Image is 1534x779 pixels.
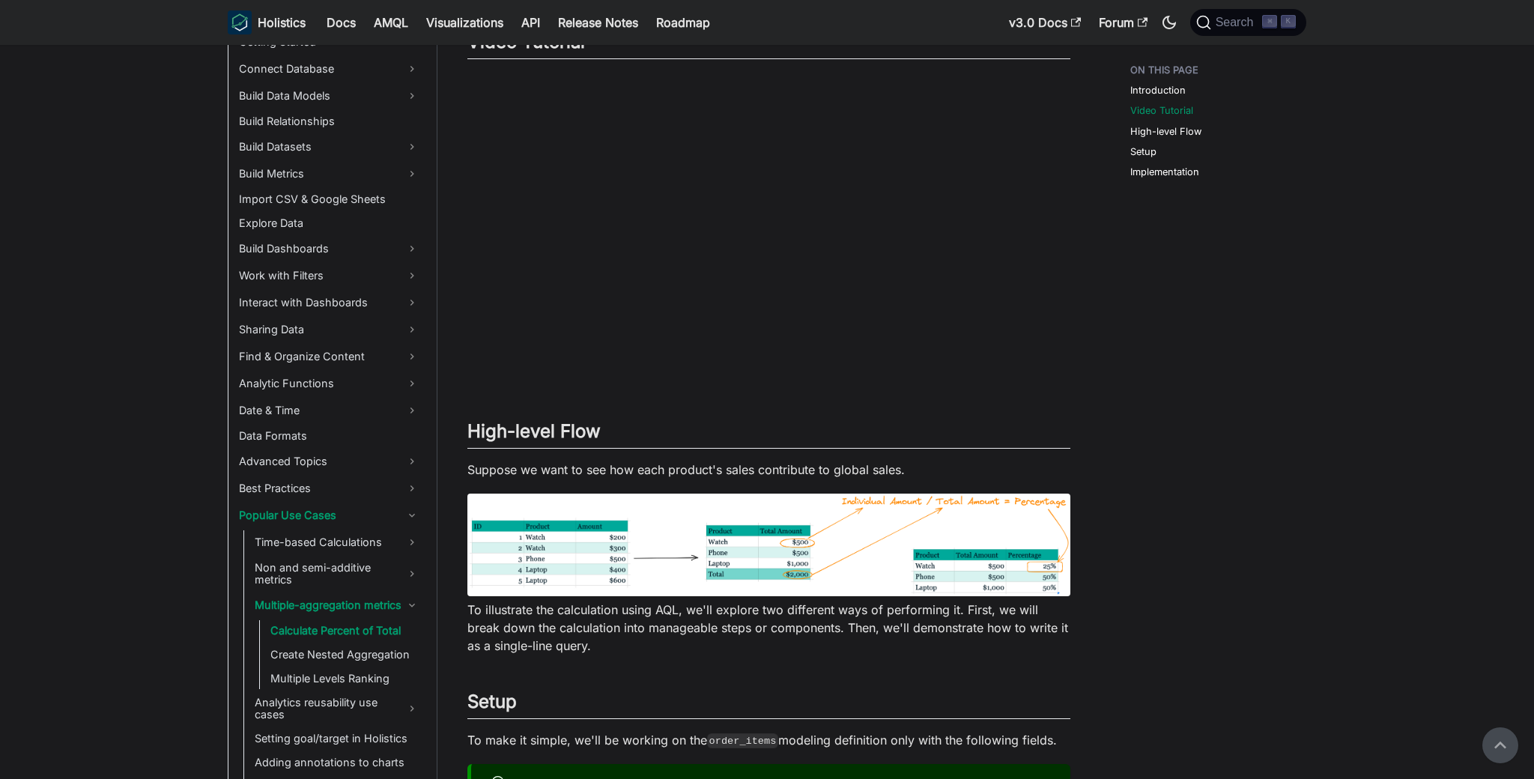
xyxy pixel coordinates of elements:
[467,601,1070,655] p: To illustrate the calculation using AQL, we'll explore two different ways of performing it. First...
[1130,124,1201,139] a: High-level Flow
[250,557,424,590] a: Non and semi-additive metrics
[266,644,424,665] a: Create Nested Aggregation
[234,237,424,261] a: Build Dashboards
[234,135,424,159] a: Build Datasets
[250,752,424,773] a: Adding annotations to charts
[647,10,719,34] a: Roadmap
[1190,9,1306,36] button: Search (Command+K)
[467,420,1070,449] h2: High-level Flow
[234,398,424,422] a: Date & Time
[234,213,424,234] a: Explore Data
[1130,103,1193,118] a: Video Tutorial
[250,692,424,725] a: Analytics reusability use cases
[1482,727,1518,763] button: Scroll back to top
[266,668,424,689] a: Multiple Levels Ranking
[234,189,424,210] a: Import CSV & Google Sheets
[234,318,424,342] a: Sharing Data
[467,691,1070,719] h2: Setup
[258,13,306,31] b: Holistics
[213,45,437,779] nav: Docs sidebar
[512,10,549,34] a: API
[234,264,424,288] a: Work with Filters
[1130,145,1156,159] a: Setup
[250,728,424,749] a: Setting goal/target in Holistics
[250,530,424,554] a: Time-based Calculations
[417,10,512,34] a: Visualizations
[1157,10,1181,34] button: Switch between dark and light mode (currently dark mode)
[365,10,417,34] a: AMQL
[234,345,424,369] a: Find & Organize Content
[1211,16,1263,29] span: Search
[228,10,306,34] a: HolisticsHolistics
[1262,15,1277,28] kbd: ⌘
[234,291,424,315] a: Interact with Dashboards
[250,593,424,617] a: Multiple-aggregation metrics
[318,10,365,34] a: Docs
[234,476,424,500] a: Best Practices
[234,57,424,81] a: Connect Database
[1281,15,1296,28] kbd: K
[467,71,1070,380] iframe: To enrich screen reader interactions, please activate Accessibility in Grammarly extension settings
[234,162,424,186] a: Build Metrics
[234,84,424,108] a: Build Data Models
[234,111,424,132] a: Build Relationships
[234,449,424,473] a: Advanced Topics
[1000,10,1090,34] a: v3.0 Docs
[1090,10,1156,34] a: Forum
[1130,83,1186,97] a: Introduction
[234,425,424,446] a: Data Formats
[707,733,778,748] code: order_items
[467,461,1070,479] p: Suppose we want to see how each product's sales contribute to global sales.
[467,731,1070,749] p: To make it simple, we'll be working on the modeling definition only with the following fields.
[266,620,424,641] a: Calculate Percent of Total
[228,10,252,34] img: Holistics
[1130,165,1199,179] a: Implementation
[234,372,424,395] a: Analytic Functions
[549,10,647,34] a: Release Notes
[234,503,424,527] a: Popular Use Cases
